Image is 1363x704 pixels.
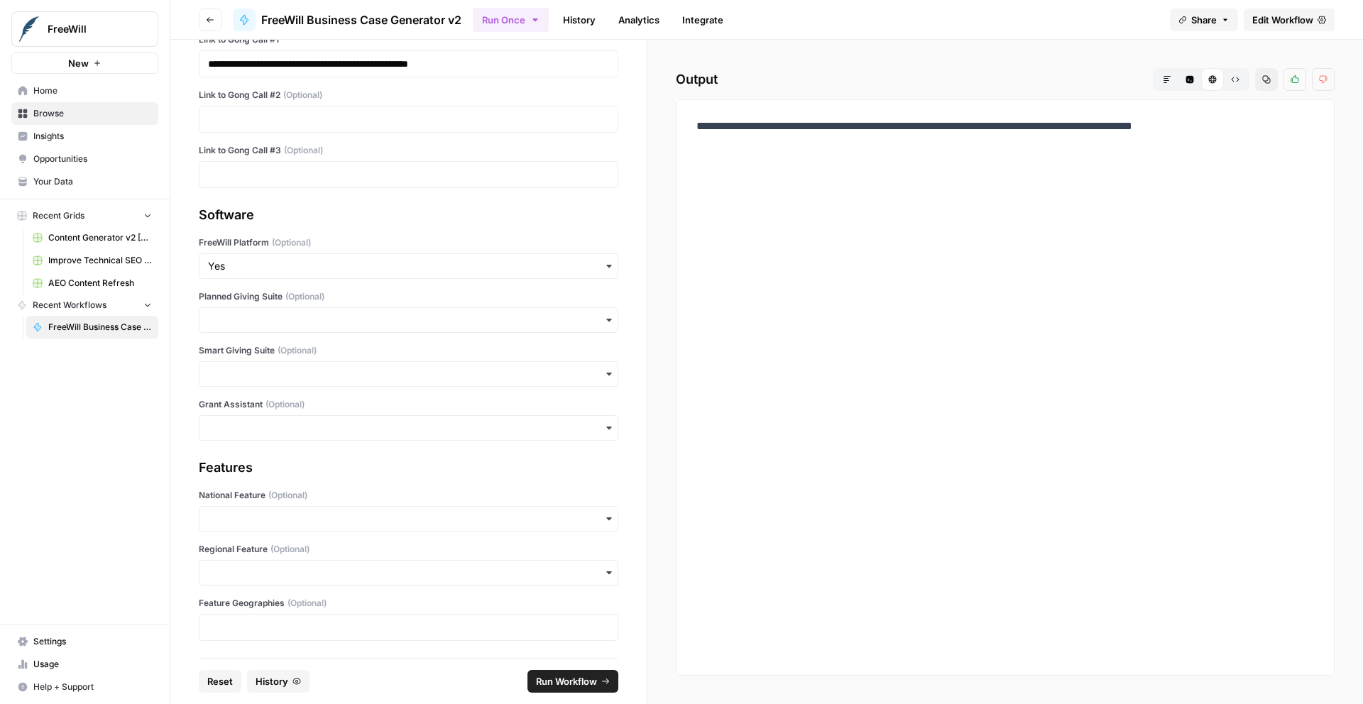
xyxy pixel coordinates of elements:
[199,398,618,411] label: Grant Assistant
[11,630,158,653] a: Settings
[26,272,158,295] a: AEO Content Refresh
[674,9,732,31] a: Integrate
[48,254,152,267] span: Improve Technical SEO for Page
[11,653,158,676] a: Usage
[261,11,461,28] span: FreeWill Business Case Generator v2
[266,398,305,411] span: (Optional)
[207,674,233,688] span: Reset
[268,489,307,502] span: (Optional)
[199,205,618,225] div: Software
[208,259,609,273] input: Yes
[610,9,668,31] a: Analytics
[272,236,311,249] span: (Optional)
[11,676,158,698] button: Help + Support
[1252,13,1313,27] span: Edit Workflow
[11,205,158,226] button: Recent Grids
[11,11,158,47] button: Workspace: FreeWill
[11,102,158,125] a: Browse
[199,290,618,303] label: Planned Giving Suite
[48,231,152,244] span: Content Generator v2 [DRAFT] Test
[11,170,158,193] a: Your Data
[11,53,158,74] button: New
[199,344,618,357] label: Smart Giving Suite
[33,658,152,671] span: Usage
[527,670,618,693] button: Run Workflow
[1170,9,1238,31] button: Share
[270,543,310,556] span: (Optional)
[26,249,158,272] a: Improve Technical SEO for Page
[199,236,618,249] label: FreeWill Platform
[11,79,158,102] a: Home
[536,674,597,688] span: Run Workflow
[283,89,322,101] span: (Optional)
[285,290,324,303] span: (Optional)
[199,670,241,693] button: Reset
[284,144,323,157] span: (Optional)
[16,16,42,42] img: FreeWill Logo
[1191,13,1217,27] span: Share
[33,175,152,188] span: Your Data
[11,148,158,170] a: Opportunities
[199,144,618,157] label: Link to Gong Call #3
[68,56,89,70] span: New
[247,670,310,693] button: History
[233,9,461,31] a: FreeWill Business Case Generator v2
[11,295,158,316] button: Recent Workflows
[33,84,152,97] span: Home
[33,299,106,312] span: Recent Workflows
[199,597,618,610] label: Feature Geographies
[33,153,152,165] span: Opportunities
[33,681,152,693] span: Help + Support
[199,33,618,46] label: Link to Gong Call #1
[33,635,152,648] span: Settings
[288,597,327,610] span: (Optional)
[676,68,1335,91] h2: Output
[11,125,158,148] a: Insights
[278,344,317,357] span: (Optional)
[199,89,618,101] label: Link to Gong Call #2
[33,107,152,120] span: Browse
[473,8,549,32] button: Run Once
[199,543,618,556] label: Regional Feature
[26,226,158,249] a: Content Generator v2 [DRAFT] Test
[256,674,288,688] span: History
[33,209,84,222] span: Recent Grids
[199,489,618,502] label: National Feature
[1244,9,1335,31] a: Edit Workflow
[48,22,133,36] span: FreeWill
[33,130,152,143] span: Insights
[48,277,152,290] span: AEO Content Refresh
[199,458,618,478] div: Features
[554,9,604,31] a: History
[26,316,158,339] a: FreeWill Business Case Generator v2
[48,321,152,334] span: FreeWill Business Case Generator v2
